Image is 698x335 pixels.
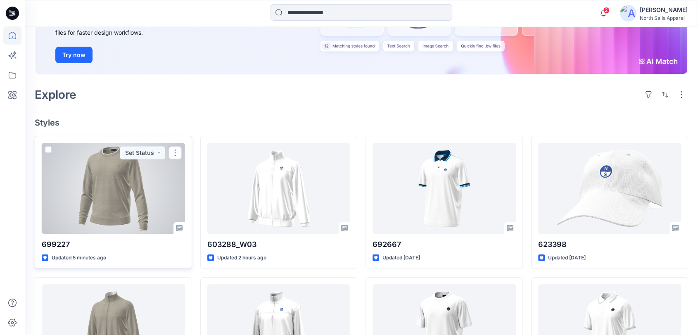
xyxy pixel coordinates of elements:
span: 2 [603,7,610,14]
a: 623398 [538,143,681,234]
button: Try now [55,47,93,63]
p: 692667 [373,239,516,250]
div: [PERSON_NAME] [640,5,688,15]
p: Updated [DATE] [382,254,420,262]
p: 699227 [42,239,185,250]
a: 692667 [373,143,516,234]
h2: Explore [35,88,76,101]
div: Use text or image search to quickly locate relevant, editable .bw files for faster design workflows. [55,19,241,37]
p: Updated [DATE] [548,254,586,262]
p: Updated 2 hours ago [217,254,266,262]
p: 603288_W03 [207,239,351,250]
img: avatar [620,5,636,21]
h4: Styles [35,118,688,128]
p: Updated 5 minutes ago [52,254,106,262]
p: 623398 [538,239,681,250]
div: North Sails Apparel [640,15,688,21]
a: 603288_W03 [207,143,351,234]
a: 699227 [42,143,185,234]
